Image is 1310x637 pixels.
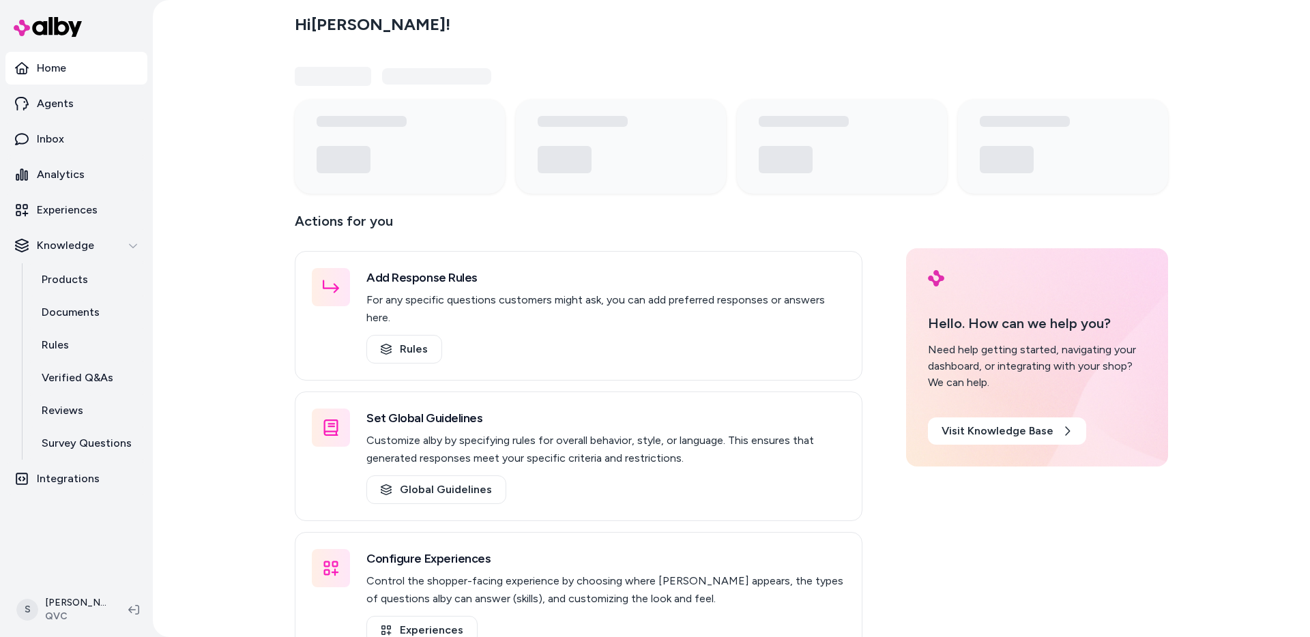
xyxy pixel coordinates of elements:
a: Home [5,52,147,85]
a: Documents [28,296,147,329]
button: S[PERSON_NAME]QVC [8,588,117,632]
a: Verified Q&As [28,361,147,394]
p: Agents [37,95,74,112]
span: QVC [45,610,106,623]
a: Survey Questions [28,427,147,460]
a: Rules [366,335,442,364]
p: For any specific questions customers might ask, you can add preferred responses or answers here. [366,291,845,327]
p: Knowledge [37,237,94,254]
p: Customize alby by specifying rules for overall behavior, style, or language. This ensures that ge... [366,432,845,467]
button: Knowledge [5,229,147,262]
a: Rules [28,329,147,361]
div: Need help getting started, navigating your dashboard, or integrating with your shop? We can help. [928,342,1146,391]
p: Verified Q&As [42,370,113,386]
a: Inbox [5,123,147,155]
img: alby Logo [928,270,944,286]
p: Survey Questions [42,435,132,451]
p: Documents [42,304,100,321]
a: Global Guidelines [366,475,506,504]
a: Products [28,263,147,296]
h3: Add Response Rules [366,268,845,287]
img: alby Logo [14,17,82,37]
p: Hello. How can we help you? [928,313,1146,334]
a: Analytics [5,158,147,191]
h2: Hi [PERSON_NAME] ! [295,14,450,35]
p: Analytics [37,166,85,183]
h3: Configure Experiences [366,549,845,568]
p: Reviews [42,402,83,419]
p: Inbox [37,131,64,147]
span: S [16,599,38,621]
p: [PERSON_NAME] [45,596,106,610]
a: Experiences [5,194,147,226]
a: Reviews [28,394,147,427]
a: Agents [5,87,147,120]
a: Integrations [5,462,147,495]
a: Visit Knowledge Base [928,417,1086,445]
p: Actions for you [295,210,862,243]
p: Products [42,271,88,288]
h3: Set Global Guidelines [366,409,845,428]
p: Home [37,60,66,76]
p: Integrations [37,471,100,487]
p: Control the shopper-facing experience by choosing where [PERSON_NAME] appears, the types of quest... [366,572,845,608]
p: Rules [42,337,69,353]
p: Experiences [37,202,98,218]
